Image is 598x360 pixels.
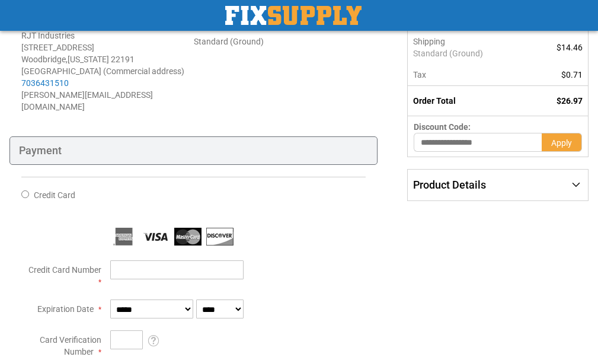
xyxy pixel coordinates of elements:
span: Standard (Ground) [413,47,525,59]
img: Visa [142,228,170,246]
span: $0.71 [561,70,583,79]
address: [PERSON_NAME] Kennel RJT Industries [STREET_ADDRESS] Woodbridge , 22191 [GEOGRAPHIC_DATA] (Commer... [21,18,194,113]
div: Standard (Ground) [194,36,366,47]
span: Shipping [413,37,445,46]
span: Product Details [413,179,486,191]
strong: Order Total [413,96,456,106]
span: [US_STATE] [68,55,109,64]
span: $14.46 [557,43,583,52]
th: Tax [408,64,531,86]
span: Apply [551,138,572,148]
img: Discover [206,228,234,246]
button: Apply [542,133,582,152]
img: MasterCard [174,228,202,246]
span: Credit Card [34,190,75,200]
span: Card Verification Number [40,335,101,356]
span: Discount Code: [414,122,471,132]
div: Payment [9,136,378,165]
span: [PERSON_NAME][EMAIL_ADDRESS][DOMAIN_NAME] [21,90,153,111]
span: Expiration Date [37,304,94,314]
span: $26.97 [557,96,583,106]
a: 7036431510 [21,78,69,88]
img: American Express [110,228,137,246]
a: store logo [225,6,362,25]
span: Credit Card Number [28,265,101,275]
img: Fix Industrial Supply [225,6,362,25]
